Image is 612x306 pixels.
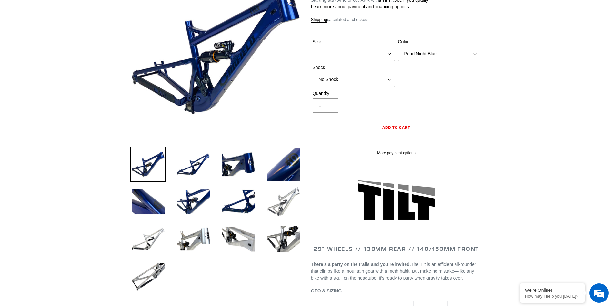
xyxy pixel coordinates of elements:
div: We're Online! [525,288,580,293]
img: Load image into Gallery viewer, TILT - Frameset [221,221,256,257]
img: Load image into Gallery viewer, TILT - Frameset [221,184,256,219]
span: 29" WHEELS // 138mm REAR // 140/150mm FRONT [314,245,479,252]
span: The Tilt is an efficient all-rounder that climbs like a mountain goat with a meth habit. But make... [311,262,476,280]
div: calculated at checkout. [311,16,482,23]
button: Add to cart [313,121,480,135]
a: Learn more about payment and financing options [311,4,409,9]
img: Load image into Gallery viewer, TILT - Frameset [176,147,211,182]
img: Load image into Gallery viewer, TILT - Frameset [130,259,166,294]
label: Color [398,38,480,45]
a: More payment options [313,150,480,156]
img: Load image into Gallery viewer, TILT - Frameset [176,184,211,219]
img: Load image into Gallery viewer, TILT - Frameset [266,221,301,257]
span: GEO & SIZING [311,288,342,293]
img: Load image into Gallery viewer, TILT - Frameset [176,221,211,257]
img: Load image into Gallery viewer, TILT - Frameset [266,147,301,182]
label: Quantity [313,90,395,97]
span: Add to cart [382,125,410,130]
img: Load image into Gallery viewer, TILT - Frameset [130,147,166,182]
img: Load image into Gallery viewer, TILT - Frameset [130,221,166,257]
img: Load image into Gallery viewer, TILT - Frameset [221,147,256,182]
a: Shipping [311,17,327,23]
img: Load image into Gallery viewer, TILT - Frameset [130,184,166,219]
b: There’s a party on the trails and you’re invited. [311,262,411,267]
img: Load image into Gallery viewer, TILT - Frameset [266,184,301,219]
label: Size [313,38,395,45]
p: How may I help you today? [525,294,580,299]
label: Shock [313,64,395,71]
